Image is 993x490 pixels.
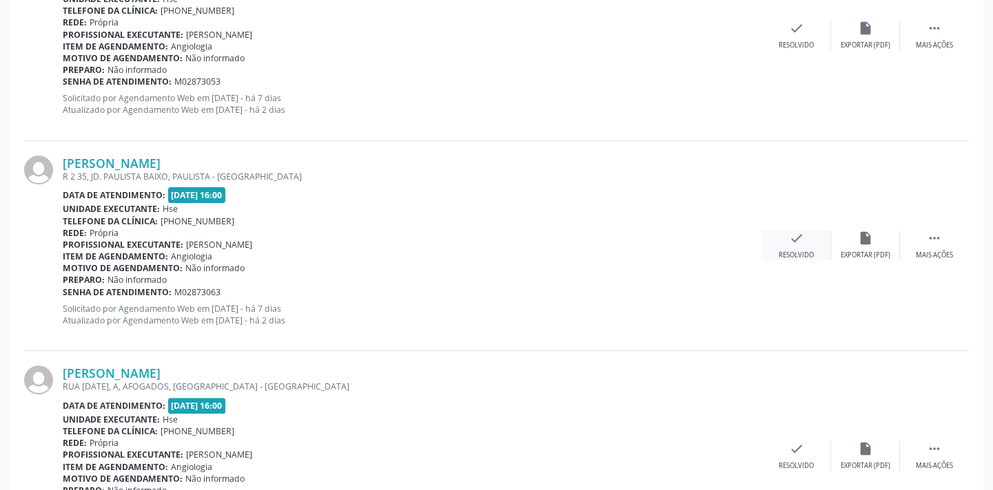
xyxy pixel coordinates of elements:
b: Profissional executante: [63,29,183,41]
i:  [927,231,942,246]
span: Própria [90,227,119,239]
b: Data de atendimento: [63,400,165,412]
span: Angiologia [171,41,212,52]
div: Mais ações [916,41,953,50]
i: insert_drive_file [858,21,873,36]
i: insert_drive_file [858,441,873,456]
span: Própria [90,17,119,28]
i:  [927,21,942,36]
b: Rede: [63,437,87,449]
span: Não informado [185,52,245,64]
span: [PERSON_NAME] [186,449,252,460]
span: [DATE] 16:00 [168,398,226,414]
b: Item de agendamento: [63,461,168,473]
span: Hse [163,414,178,425]
span: [PHONE_NUMBER] [161,425,234,437]
div: RUA [DATE], A, AFOGADOS, [GEOGRAPHIC_DATA] - [GEOGRAPHIC_DATA] [63,381,762,392]
div: Exportar (PDF) [841,251,890,260]
b: Telefone da clínica: [63,215,158,227]
b: Senha de atendimento: [63,76,172,87]
b: Preparo: [63,64,105,76]
img: img [24,365,53,394]
b: Unidade executante: [63,414,160,425]
div: Resolvido [779,251,814,260]
b: Senha de atendimento: [63,286,172,298]
b: Unidade executante: [63,203,160,215]
p: Solicitado por Agendamento Web em [DATE] - há 7 dias Atualizado por Agendamento Web em [DATE] - h... [63,92,762,116]
b: Item de agendamento: [63,41,168,52]
b: Profissional executante: [63,449,183,460]
a: [PERSON_NAME] [63,365,161,381]
span: [PERSON_NAME] [186,239,252,251]
b: Rede: [63,17,87,28]
i: check [789,21,804,36]
b: Data de atendimento: [63,189,165,201]
span: Hse [163,203,178,215]
b: Telefone da clínica: [63,5,158,17]
span: M02873063 [174,286,221,298]
div: R 2 35, JD. PAULISTA BAIXO, PAULISTA - [GEOGRAPHIC_DATA] [63,171,762,182]
span: [DATE] 16:00 [168,187,226,203]
span: [PERSON_NAME] [186,29,252,41]
div: Mais ações [916,461,953,471]
div: Resolvido [779,461,814,471]
b: Motivo de agendamento: [63,52,183,64]
b: Telefone da clínica: [63,425,158,437]
b: Motivo de agendamento: [63,262,183,274]
b: Item de agendamento: [63,251,168,262]
i: insert_drive_file [858,231,873,246]
b: Preparo: [63,274,105,286]
span: [PHONE_NUMBER] [161,5,234,17]
b: Rede: [63,227,87,239]
b: Profissional executante: [63,239,183,251]
p: Solicitado por Agendamento Web em [DATE] - há 7 dias Atualizado por Agendamento Web em [DATE] - h... [63,303,762,326]
div: Resolvido [779,41,814,50]
i: check [789,231,804,246]
span: Não informado [185,262,245,274]
a: [PERSON_NAME] [63,156,161,171]
span: Angiologia [171,251,212,262]
div: Exportar (PDF) [841,41,890,50]
b: Motivo de agendamento: [63,473,183,484]
div: Mais ações [916,251,953,260]
span: [PHONE_NUMBER] [161,215,234,227]
span: Própria [90,437,119,449]
span: Não informado [185,473,245,484]
div: Exportar (PDF) [841,461,890,471]
img: img [24,156,53,184]
span: Não informado [108,274,167,286]
i: check [789,441,804,456]
span: Não informado [108,64,167,76]
span: M02873053 [174,76,221,87]
span: Angiologia [171,461,212,473]
i:  [927,441,942,456]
